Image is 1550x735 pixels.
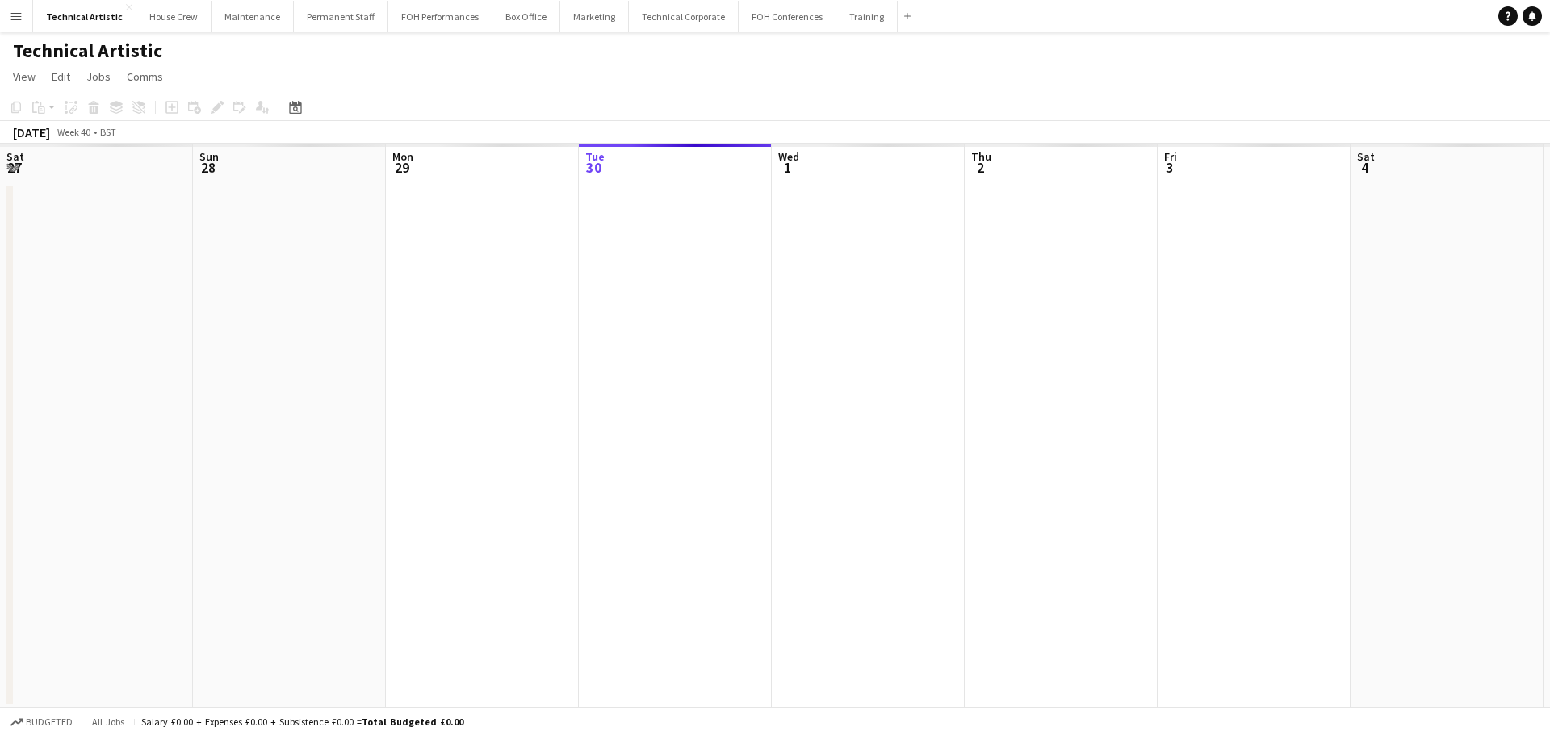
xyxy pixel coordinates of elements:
[362,716,463,728] span: Total Budgeted £0.00
[6,149,24,164] span: Sat
[80,66,117,87] a: Jobs
[197,158,219,177] span: 28
[120,66,170,87] a: Comms
[52,69,70,84] span: Edit
[583,158,605,177] span: 30
[739,1,836,32] button: FOH Conferences
[1164,149,1177,164] span: Fri
[294,1,388,32] button: Permanent Staff
[969,158,991,177] span: 2
[6,66,42,87] a: View
[778,149,799,164] span: Wed
[26,716,73,728] span: Budgeted
[585,149,605,164] span: Tue
[89,716,128,728] span: All jobs
[100,126,116,138] div: BST
[4,158,24,177] span: 27
[127,69,163,84] span: Comms
[390,158,413,177] span: 29
[560,1,629,32] button: Marketing
[492,1,560,32] button: Box Office
[136,1,212,32] button: House Crew
[392,149,413,164] span: Mon
[199,149,219,164] span: Sun
[53,126,94,138] span: Week 40
[971,149,991,164] span: Thu
[13,69,36,84] span: View
[13,124,50,140] div: [DATE]
[45,66,77,87] a: Edit
[13,39,162,63] h1: Technical Artistic
[86,69,111,84] span: Jobs
[836,1,898,32] button: Training
[1355,158,1375,177] span: 4
[1162,158,1177,177] span: 3
[388,1,492,32] button: FOH Performances
[776,158,799,177] span: 1
[212,1,294,32] button: Maintenance
[8,713,75,731] button: Budgeted
[1357,149,1375,164] span: Sat
[33,1,136,32] button: Technical Artistic
[141,716,463,728] div: Salary £0.00 + Expenses £0.00 + Subsistence £0.00 =
[629,1,739,32] button: Technical Corporate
